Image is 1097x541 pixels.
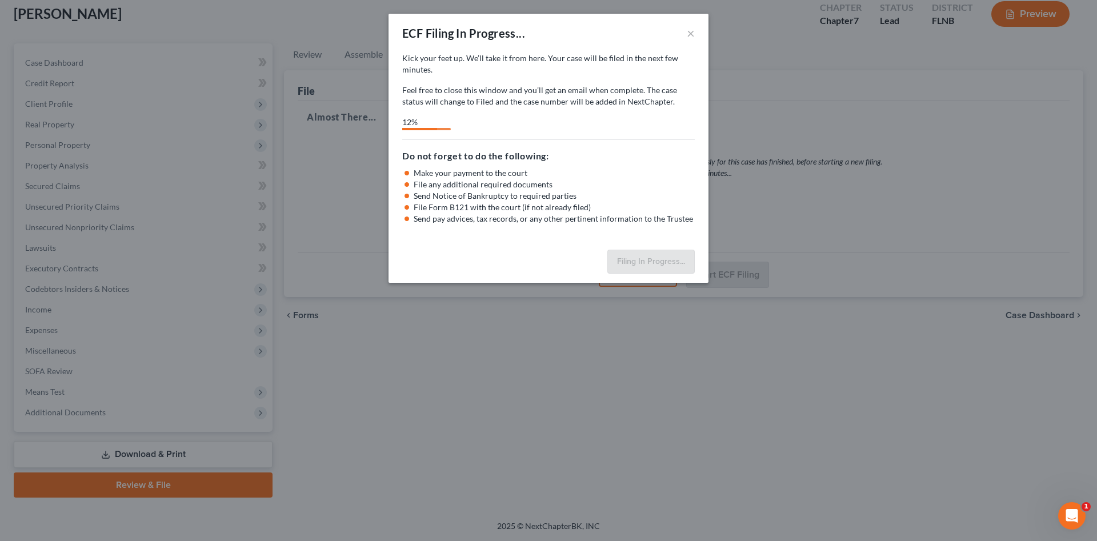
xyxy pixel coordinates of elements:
[687,26,695,40] button: ×
[414,190,695,202] li: Send Notice of Bankruptcy to required parties
[402,25,525,41] div: ECF Filing In Progress...
[402,117,437,128] div: 12%
[414,167,695,179] li: Make your payment to the court
[402,53,695,75] p: Kick your feet up. We’ll take it from here. Your case will be filed in the next few minutes.
[607,250,695,274] button: Filing In Progress...
[414,202,695,213] li: File Form B121 with the court (if not already filed)
[414,213,695,225] li: Send pay advices, tax records, or any other pertinent information to the Trustee
[402,149,695,163] h5: Do not forget to do the following:
[1082,502,1091,511] span: 1
[1058,502,1086,530] iframe: Intercom live chat
[414,179,695,190] li: File any additional required documents
[402,85,695,107] p: Feel free to close this window and you’ll get an email when complete. The case status will change...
